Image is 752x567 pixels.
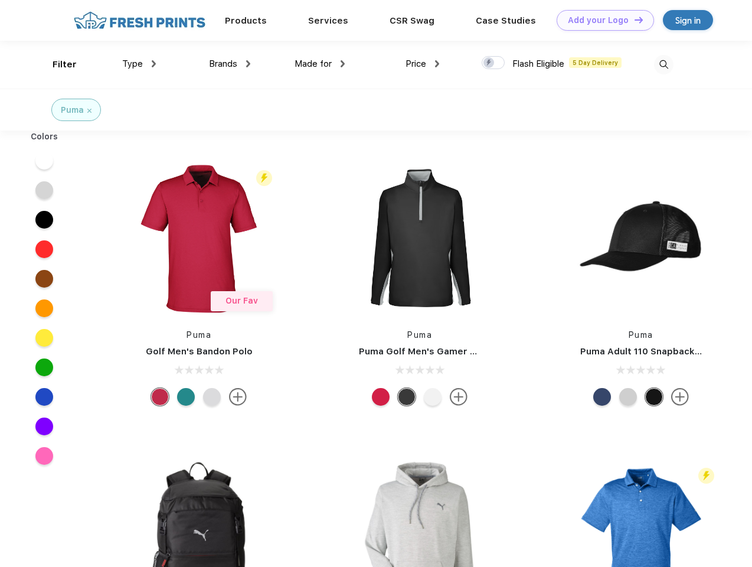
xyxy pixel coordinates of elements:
span: Type [122,58,143,69]
div: Filter [53,58,77,71]
a: Services [308,15,348,26]
a: Puma [407,330,432,340]
div: Ski Patrol [151,388,169,406]
div: Green Lagoon [177,388,195,406]
a: Puma [187,330,211,340]
img: dropdown.png [341,60,345,67]
img: dropdown.png [435,60,439,67]
span: Flash Eligible [512,58,564,69]
img: more.svg [229,388,247,406]
img: flash_active_toggle.svg [698,468,714,484]
div: Pma Blk with Pma Blk [645,388,663,406]
div: Puma Black [398,388,416,406]
div: Bright White [424,388,442,406]
span: 5 Day Delivery [569,57,622,68]
div: Puma [61,104,84,116]
div: Sign in [675,14,701,27]
img: dropdown.png [152,60,156,67]
img: func=resize&h=266 [563,160,720,317]
div: Quarry Brt Whit [619,388,637,406]
span: Price [406,58,426,69]
div: Colors [22,131,67,143]
a: Golf Men's Bandon Polo [146,346,253,357]
img: func=resize&h=266 [120,160,277,317]
img: flash_active_toggle.svg [256,170,272,186]
span: Made for [295,58,332,69]
div: High Rise [203,388,221,406]
img: more.svg [671,388,689,406]
img: fo%20logo%202.webp [70,10,209,31]
span: Our Fav [225,296,258,305]
img: func=resize&h=266 [341,160,498,317]
img: DT [635,17,643,23]
div: Ski Patrol [372,388,390,406]
a: Products [225,15,267,26]
a: Puma [629,330,653,340]
img: filter_cancel.svg [87,109,91,113]
span: Brands [209,58,237,69]
a: Puma Golf Men's Gamer Golf Quarter-Zip [359,346,545,357]
img: more.svg [450,388,467,406]
img: dropdown.png [246,60,250,67]
a: Sign in [663,10,713,30]
a: CSR Swag [390,15,434,26]
img: desktop_search.svg [654,55,673,74]
div: Peacoat with Qut Shd [593,388,611,406]
div: Add your Logo [568,15,629,25]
